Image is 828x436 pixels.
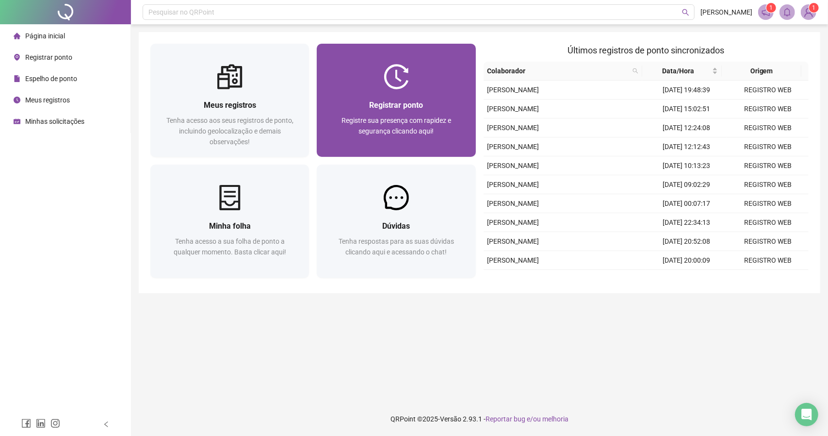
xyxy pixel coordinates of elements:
td: REGISTRO WEB [727,213,809,232]
span: file [14,75,20,82]
span: search [682,9,689,16]
span: Data/Hora [646,66,710,76]
span: schedule [14,118,20,125]
td: REGISTRO WEB [727,194,809,213]
td: [DATE] 20:00:09 [646,251,728,270]
span: Tenha acesso aos seus registros de ponto, incluindo geolocalização e demais observações! [166,117,293,146]
span: instagram [50,419,60,428]
a: Meus registrosTenha acesso aos seus registros de ponto, incluindo geolocalização e demais observa... [150,44,309,157]
td: REGISTRO WEB [727,156,809,175]
span: 1 [812,4,816,11]
span: 1 [770,4,773,11]
span: [PERSON_NAME] [487,143,539,151]
td: REGISTRO WEB [727,137,809,156]
span: Tenha respostas para as suas dúvidas clicando aqui e acessando o chat! [339,237,454,256]
span: home [14,33,20,39]
span: Reportar bug e/ou melhoria [486,415,568,423]
span: environment [14,54,20,61]
span: [PERSON_NAME] [700,7,752,17]
span: Página inicial [25,32,65,40]
img: 90522 [801,5,816,19]
span: Últimos registros de ponto sincronizados [568,45,724,55]
span: Registre sua presença com rapidez e segurança clicando aqui! [341,117,451,135]
span: search [633,68,638,74]
span: [PERSON_NAME] [487,124,539,132]
td: [DATE] 00:07:17 [646,194,728,213]
sup: Atualize o seu contato no menu Meus Dados [809,3,819,13]
span: [PERSON_NAME] [487,218,539,226]
div: Open Intercom Messenger [795,403,818,426]
span: Espelho de ponto [25,75,77,83]
td: REGISTRO WEB [727,270,809,289]
span: linkedin [36,419,46,428]
span: notification [762,8,770,17]
span: [PERSON_NAME] [487,200,539,207]
td: REGISTRO WEB [727,232,809,251]
span: [PERSON_NAME] [487,162,539,169]
span: left [103,421,110,428]
span: facebook [21,419,31,428]
span: Tenha acesso a sua folha de ponto a qualquer momento. Basta clicar aqui! [174,237,286,256]
td: REGISTRO WEB [727,81,809,100]
span: [PERSON_NAME] [487,105,539,113]
td: [DATE] 15:02:51 [646,100,728,118]
td: [DATE] 09:02:29 [646,175,728,194]
td: REGISTRO WEB [727,175,809,194]
span: Meus registros [204,101,256,110]
span: Meus registros [25,96,70,104]
a: Minha folhaTenha acesso a sua folha de ponto a qualquer momento. Basta clicar aqui! [150,165,309,278]
span: Dúvidas [382,221,410,231]
td: REGISTRO WEB [727,118,809,137]
span: bell [783,8,792,17]
span: [PERSON_NAME] [487,237,539,245]
th: Origem [722,62,801,81]
span: [PERSON_NAME] [487,181,539,188]
span: clock-circle [14,97,20,103]
footer: QRPoint © 2025 - 2.93.1 - [131,402,828,436]
span: Registrar ponto [369,101,423,110]
td: REGISTRO WEB [727,100,809,118]
span: Minhas solicitações [25,117,84,125]
td: [DATE] 12:12:43 [646,137,728,156]
td: [DATE] 12:24:08 [646,118,728,137]
span: Versão [440,415,461,423]
span: Registrar ponto [25,53,72,61]
td: [DATE] 17:14:15 [646,270,728,289]
td: [DATE] 10:13:23 [646,156,728,175]
td: REGISTRO WEB [727,251,809,270]
a: Registrar pontoRegistre sua presença com rapidez e segurança clicando aqui! [317,44,475,157]
span: [PERSON_NAME] [487,256,539,264]
th: Data/Hora [642,62,722,81]
td: [DATE] 20:52:08 [646,232,728,251]
span: Colaborador [487,66,629,76]
td: [DATE] 22:34:13 [646,213,728,232]
sup: 1 [766,3,776,13]
td: [DATE] 19:48:39 [646,81,728,100]
span: search [631,64,640,78]
a: DúvidasTenha respostas para as suas dúvidas clicando aqui e acessando o chat! [317,165,475,278]
span: [PERSON_NAME] [487,86,539,94]
span: Minha folha [209,221,251,231]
